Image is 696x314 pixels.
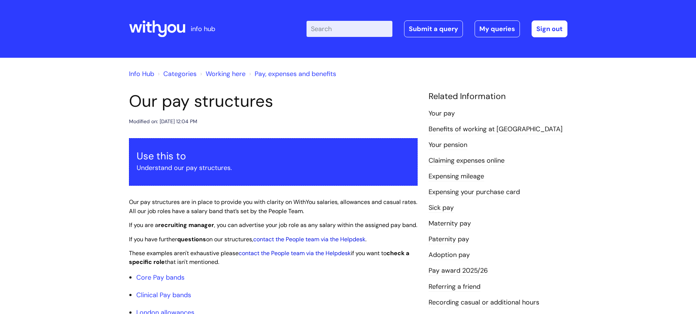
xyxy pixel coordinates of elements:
a: My queries [475,20,520,37]
span: If you have further on our structures, . [129,235,366,243]
a: Your pension [429,140,467,150]
a: Sick pay [429,203,454,213]
span: Our pay structures are in place to provide you with clarity on WithYou salaries, allowances and c... [129,198,417,215]
strong: questions [177,235,206,243]
a: Paternity pay [429,235,469,244]
a: Adoption pay [429,250,470,260]
strong: recruiting manager [158,221,214,229]
a: Expensing mileage [429,172,484,181]
a: Recording casual or additional hours [429,298,539,307]
a: Pay, expenses and benefits [255,69,336,78]
p: info hub [191,23,215,35]
li: Solution home [156,68,197,80]
a: Claiming expenses online [429,156,505,166]
h4: Related Information [429,91,567,102]
div: Modified on: [DATE] 12:04 PM [129,117,197,126]
a: Core Pay bands [136,273,185,282]
a: Info Hub [129,69,154,78]
a: Expensing your purchase card [429,188,520,197]
a: Submit a query [404,20,463,37]
a: Your pay [429,109,455,118]
li: Pay, expenses and benefits [247,68,336,80]
a: Categories [163,69,197,78]
a: Maternity pay [429,219,471,228]
p: Understand our pay structures. [137,162,410,174]
h1: Our pay structures [129,91,418,111]
span: These examples aren't exhaustive please if you want to that isn't mentioned. [129,249,409,266]
a: contact the People team via the Helpdesk [239,249,351,257]
li: Working here [198,68,246,80]
a: Working here [206,69,246,78]
span: If you are a , you can advertise your job role as any salary within the assigned pay band. [129,221,417,229]
input: Search [307,21,392,37]
a: Clinical Pay bands [136,291,191,299]
a: contact the People team via the Helpdesk [253,235,365,243]
a: Pay award 2025/26 [429,266,488,276]
a: Benefits of working at [GEOGRAPHIC_DATA] [429,125,563,134]
h3: Use this to [137,150,410,162]
div: | - [307,20,567,37]
a: Sign out [532,20,567,37]
a: Referring a friend [429,282,480,292]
